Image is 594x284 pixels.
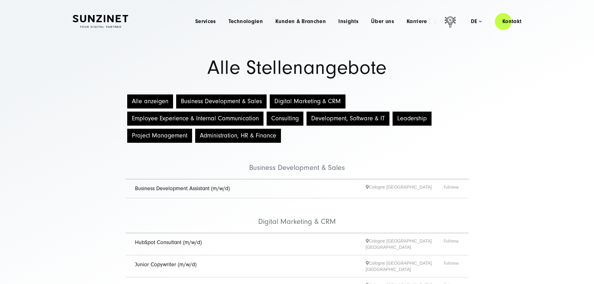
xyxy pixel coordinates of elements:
button: Leadership [393,112,432,126]
button: Project Management [127,129,192,143]
a: Insights [338,18,359,25]
span: Full-time [444,184,459,194]
img: SUNZINET Full Service Digital Agentur [73,15,128,28]
a: Karriere [407,18,427,25]
a: Services [195,18,216,25]
a: Junior Copywriter (m/w/d) [135,261,196,268]
button: Employee Experience & Internal Communication [127,112,263,126]
button: Development, Software & IT [307,112,389,126]
a: Business Development Assistant (m/w/d) [135,185,230,192]
span: Cologne [GEOGRAPHIC_DATA] [366,184,444,194]
button: Business Development & Sales [176,94,267,108]
button: Administration, HR & Finance [195,129,281,143]
li: Digital Marketing & CRM [126,198,469,233]
span: Cologne [GEOGRAPHIC_DATA] [GEOGRAPHIC_DATA] [366,238,444,250]
div: de [471,18,482,25]
a: HubSpot Consultant (m/w/d) [135,239,202,246]
li: Business Development & Sales [126,144,469,179]
a: Kontakt [495,12,529,30]
a: Kunden & Branchen [275,18,326,25]
a: Technologien [229,18,263,25]
button: Alle anzeigen [127,94,173,108]
a: Über uns [371,18,394,25]
h1: Alle Stellenangebote [73,58,522,77]
span: Full-time [444,260,459,272]
span: Cologne [GEOGRAPHIC_DATA] [GEOGRAPHIC_DATA] [366,260,444,272]
button: Consulting [267,112,303,126]
button: Digital Marketing & CRM [270,94,345,108]
span: Full-time [444,238,459,250]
